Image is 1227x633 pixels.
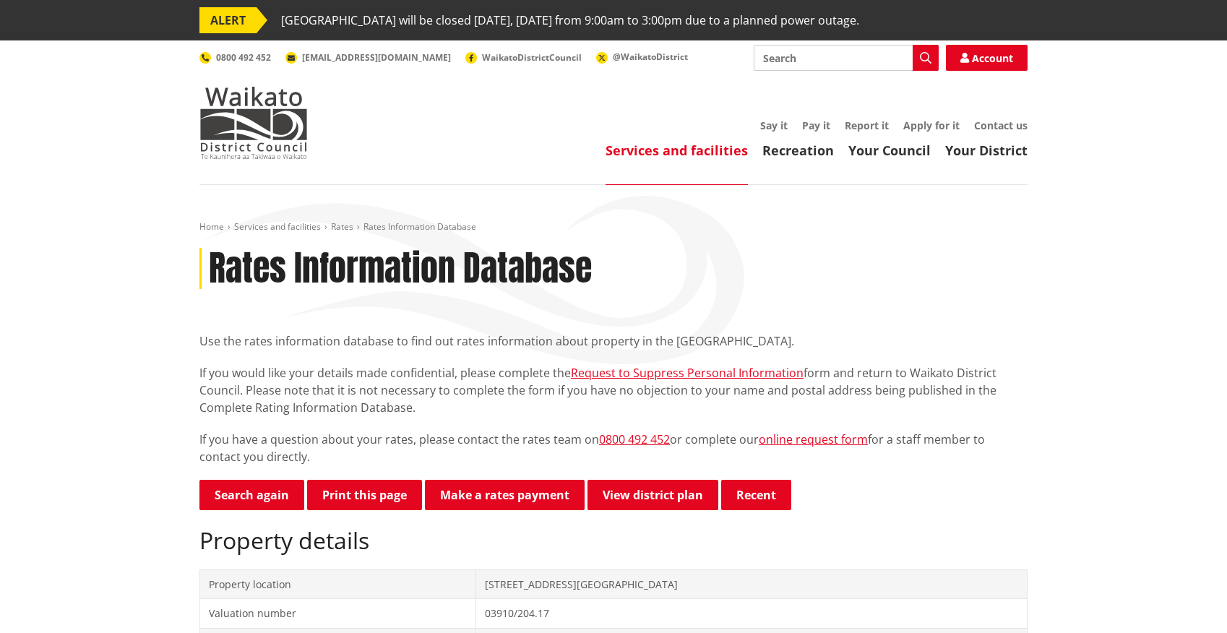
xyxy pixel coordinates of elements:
[199,7,257,33] span: ALERT
[596,51,688,63] a: @WaikatoDistrict
[848,142,931,159] a: Your Council
[946,45,1028,71] a: Account
[285,51,451,64] a: [EMAIL_ADDRESS][DOMAIN_NAME]
[200,569,476,599] td: Property location
[199,480,304,510] a: Search again
[903,119,960,132] a: Apply for it
[613,51,688,63] span: @WaikatoDistrict
[760,119,788,132] a: Say it
[425,480,585,510] a: Make a rates payment
[199,220,224,233] a: Home
[199,332,1028,350] p: Use the rates information database to find out rates information about property in the [GEOGRAPHI...
[199,87,308,159] img: Waikato District Council - Te Kaunihera aa Takiwaa o Waikato
[199,431,1028,465] p: If you have a question about your rates, please contact the rates team on or complete our for a s...
[199,364,1028,416] p: If you would like your details made confidential, please complete the form and return to Waikato ...
[331,220,353,233] a: Rates
[199,221,1028,233] nav: breadcrumb
[216,51,271,64] span: 0800 492 452
[281,7,859,33] span: [GEOGRAPHIC_DATA] will be closed [DATE], [DATE] from 9:00am to 3:00pm due to a planned power outage.
[209,248,592,290] h1: Rates Information Database
[199,527,1028,554] h2: Property details
[606,142,748,159] a: Services and facilities
[302,51,451,64] span: [EMAIL_ADDRESS][DOMAIN_NAME]
[587,480,718,510] a: View district plan
[762,142,834,159] a: Recreation
[307,480,422,510] button: Print this page
[974,119,1028,132] a: Contact us
[199,51,271,64] a: 0800 492 452
[200,599,476,629] td: Valuation number
[721,480,791,510] button: Recent
[475,599,1027,629] td: 03910/204.17
[754,45,939,71] input: Search input
[475,569,1027,599] td: [STREET_ADDRESS][GEOGRAPHIC_DATA]
[571,365,804,381] a: Request to Suppress Personal Information
[802,119,830,132] a: Pay it
[363,220,476,233] span: Rates Information Database
[465,51,582,64] a: WaikatoDistrictCouncil
[945,142,1028,159] a: Your District
[482,51,582,64] span: WaikatoDistrictCouncil
[234,220,321,233] a: Services and facilities
[845,119,889,132] a: Report it
[599,431,670,447] a: 0800 492 452
[759,431,868,447] a: online request form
